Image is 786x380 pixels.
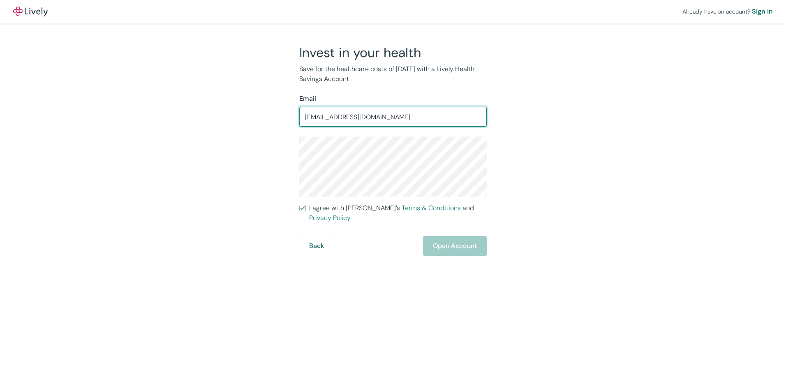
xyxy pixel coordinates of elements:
[309,213,351,222] a: Privacy Policy
[402,204,461,212] a: Terms & Conditions
[309,203,487,223] span: I agree with [PERSON_NAME]’s and
[299,44,487,61] h2: Invest in your health
[13,7,48,16] img: Lively
[299,64,487,84] p: Save for the healthcare costs of [DATE] with a Lively Health Savings Account
[682,7,773,16] div: Already have an account?
[13,7,48,16] a: LivelyLively
[299,236,334,256] button: Back
[471,112,481,122] keeper-lock: Open Keeper Popup
[299,94,316,104] label: Email
[752,7,773,16] a: Sign in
